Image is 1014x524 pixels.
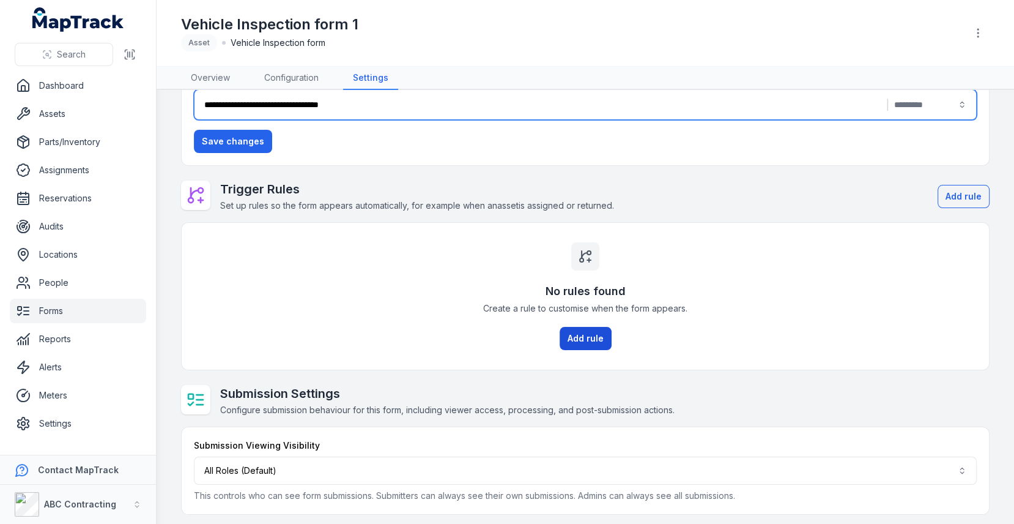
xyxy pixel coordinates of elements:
[194,490,977,502] p: This controls who can see form submissions. Submitters can always see their own submissions. Admi...
[220,405,675,415] span: Configure submission behaviour for this form, including viewer access, processing, and post-submi...
[10,214,146,239] a: Audits
[10,383,146,408] a: Meters
[560,327,612,350] button: Add rule
[194,440,320,452] label: Submission Viewing Visibility
[546,283,626,300] h3: No rules found
[220,200,614,211] span: Set up rules so the form appears automatically, for example when an asset is assigned or returned.
[10,73,146,98] a: Dashboard
[10,130,146,154] a: Parts/Inventory
[57,48,86,61] span: Search
[38,465,119,475] strong: Contact MapTrack
[10,102,146,126] a: Assets
[343,67,398,90] a: Settings
[10,355,146,380] a: Alerts
[181,15,358,34] h1: Vehicle Inspection form 1
[44,499,116,509] strong: ABC Contracting
[194,130,272,153] button: Save changes
[10,271,146,295] a: People
[10,327,146,351] a: Reports
[231,37,325,49] span: Vehicle Inspection form
[32,7,124,32] a: MapTrack
[10,242,146,267] a: Locations
[194,457,977,485] button: All Roles (Default)
[254,67,328,90] a: Configuration
[10,299,146,323] a: Forms
[10,186,146,211] a: Reservations
[938,185,990,208] button: Add rule
[15,43,113,66] button: Search
[10,411,146,436] a: Settings
[10,158,146,182] a: Assignments
[181,67,240,90] a: Overview
[483,302,687,315] span: Create a rule to customise when the form appears.
[220,385,675,402] h2: Submission Settings
[181,34,217,51] div: Asset
[220,181,614,198] h2: Trigger Rules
